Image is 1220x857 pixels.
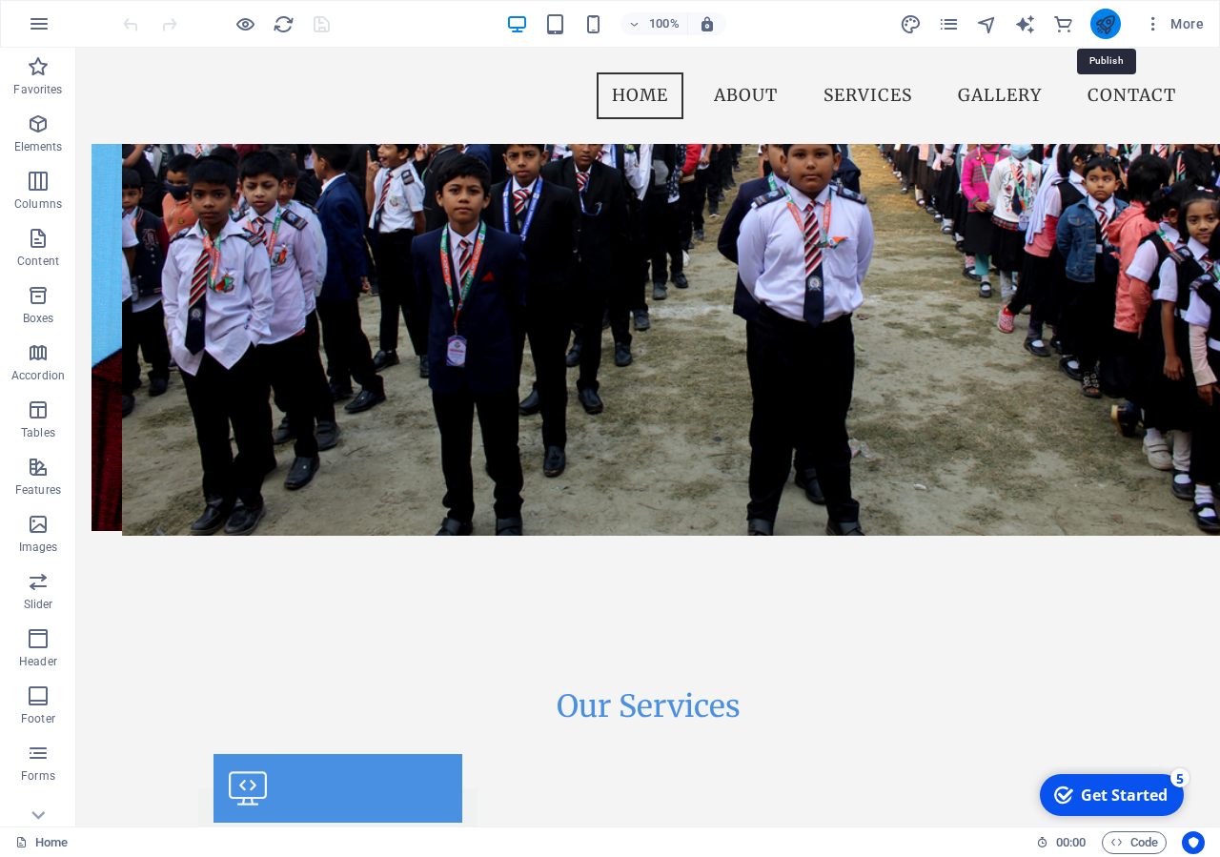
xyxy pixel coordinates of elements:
[1036,831,1087,854] h6: Session time
[21,768,55,784] p: Forms
[141,2,160,21] div: 5
[234,12,256,35] button: Click here to leave preview mode and continue editing
[900,12,923,35] button: design
[649,12,680,35] h6: 100%
[1182,831,1205,854] button: Usercentrics
[51,18,138,39] div: Get Started
[15,482,61,498] p: Features
[17,254,59,269] p: Content
[1014,13,1036,35] i: AI Writer
[938,12,961,35] button: pages
[14,196,62,212] p: Columns
[1090,9,1121,39] button: publish
[10,8,154,50] div: Get Started 5 items remaining, 0% complete
[21,425,55,440] p: Tables
[23,311,54,326] p: Boxes
[19,654,57,669] p: Header
[15,831,68,854] a: Click to cancel selection. Double-click to open Pages
[1110,831,1158,854] span: Code
[699,15,716,32] i: On resize automatically adjust zoom level to fit chosen device.
[1069,835,1072,849] span: :
[900,13,922,35] i: Design (Ctrl+Alt+Y)
[1014,12,1037,35] button: text_generator
[11,368,65,383] p: Accordion
[21,711,55,726] p: Footer
[13,82,62,97] p: Favorites
[272,12,295,35] button: reload
[1052,13,1074,35] i: Commerce
[14,139,63,154] p: Elements
[19,540,58,555] p: Images
[1056,831,1086,854] span: 00 00
[24,597,53,612] p: Slider
[1052,12,1075,35] button: commerce
[273,13,295,35] i: Reload page
[1144,14,1204,33] span: More
[1102,831,1167,854] button: Code
[620,12,688,35] button: 100%
[976,13,998,35] i: Navigator
[976,12,999,35] button: navigator
[1136,9,1211,39] button: More
[938,13,960,35] i: Pages (Ctrl+Alt+S)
